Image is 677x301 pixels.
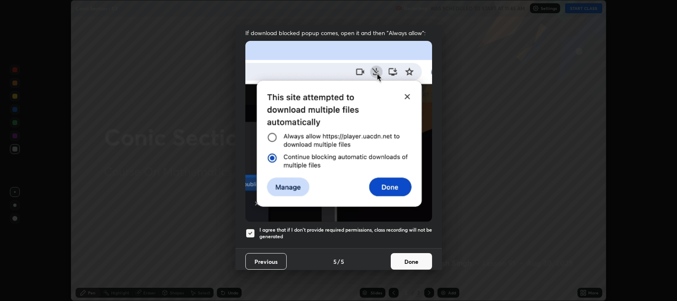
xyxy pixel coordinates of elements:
h5: I agree that if I don't provide required permissions, class recording will not be generated [259,227,432,239]
span: If download blocked popup comes, open it and then "Always allow": [245,29,432,37]
img: downloads-permission-blocked.gif [245,41,432,221]
button: Previous [245,253,287,270]
button: Done [391,253,432,270]
h4: / [337,257,340,266]
h4: 5 [333,257,337,266]
h4: 5 [341,257,344,266]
